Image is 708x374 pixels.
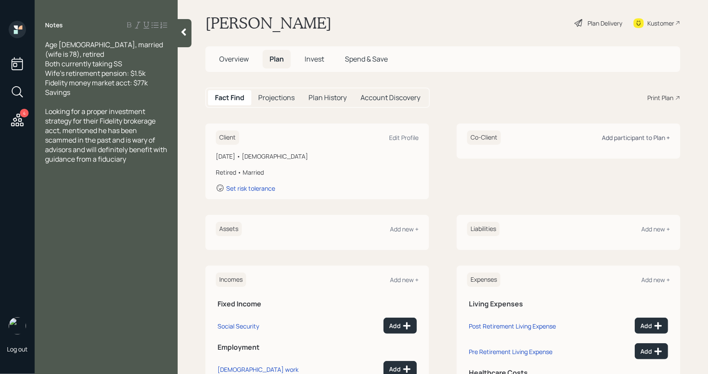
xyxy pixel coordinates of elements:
div: Set risk tolerance [226,184,275,192]
div: Add [389,322,411,330]
h5: Employment [218,343,417,351]
div: Kustomer [647,19,674,28]
div: Add [640,347,663,356]
div: Log out [7,345,28,353]
div: Add participant to Plan + [602,133,670,142]
div: Pre Retirement Living Expense [469,348,552,356]
div: Retired • Married [216,168,419,177]
h6: Assets [216,222,242,236]
span: Invest [305,54,324,64]
h6: Incomes [216,273,246,287]
h1: [PERSON_NAME] [205,13,331,33]
div: Edit Profile [389,133,419,142]
div: Add [640,322,663,330]
h5: Fixed Income [218,300,417,308]
div: Add new + [390,276,419,284]
h5: Projections [258,94,295,102]
h5: Living Expenses [469,300,668,308]
img: treva-nostdahl-headshot.png [9,317,26,335]
h5: Account Discovery [360,94,420,102]
div: Add new + [641,225,670,233]
span: Looking for a proper investment strategy for their Fidelity brokerage acct, mentioned he has been... [45,107,169,164]
h6: Expenses [467,273,500,287]
span: Age [DEMOGRAPHIC_DATA], married (wife is 78), retired Both currently taking SS Wife's retirement ... [45,40,164,97]
label: Notes [45,21,63,29]
h6: Client [216,130,239,145]
button: Add [635,318,668,334]
h5: Fact Find [215,94,244,102]
span: Plan [270,54,284,64]
div: Add [389,365,411,374]
div: Post Retirement Living Expense [469,322,556,330]
div: [DEMOGRAPHIC_DATA] work [218,365,299,374]
h6: Co-Client [467,130,501,145]
div: Social Security [218,322,259,330]
span: Overview [219,54,249,64]
div: [DATE] • [DEMOGRAPHIC_DATA] [216,152,419,161]
button: Add [635,343,668,359]
div: 4 [20,109,29,117]
h6: Liabilities [467,222,500,236]
div: Add new + [641,276,670,284]
div: Print Plan [647,93,673,102]
div: Add new + [390,225,419,233]
h5: Plan History [309,94,347,102]
span: Spend & Save [345,54,388,64]
div: Plan Delivery [588,19,622,28]
button: Add [383,318,417,334]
